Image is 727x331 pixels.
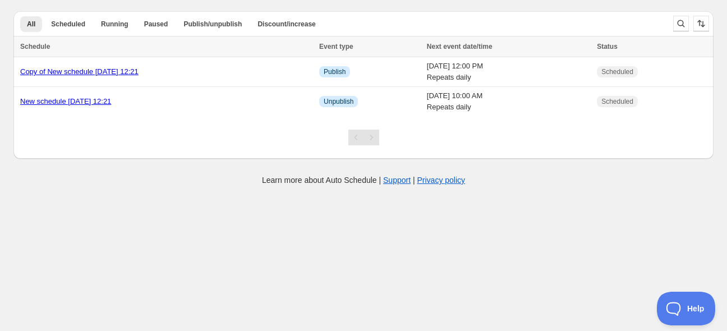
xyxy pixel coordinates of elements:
[324,97,353,106] span: Unpublish
[424,87,593,117] td: [DATE] 10:00 AM Repeats daily
[144,20,168,29] span: Paused
[601,67,633,76] span: Scheduled
[101,20,128,29] span: Running
[51,20,85,29] span: Scheduled
[27,20,35,29] span: All
[417,176,466,185] a: Privacy policy
[693,16,709,31] button: Sort the results
[657,292,716,325] iframe: Help Scout Beacon - Open
[601,97,633,106] span: Scheduled
[20,43,50,50] span: Schedule
[20,97,111,105] a: New schedule [DATE] 12:21
[348,130,379,145] nav: Pagination
[597,43,618,50] span: Status
[183,20,242,29] span: Publish/unpublish
[262,174,465,186] p: Learn more about Auto Schedule | |
[20,67,139,76] a: Copy of New schedule [DATE] 12:21
[427,43,493,50] span: Next event date/time
[257,20,315,29] span: Discount/increase
[424,57,593,87] td: [DATE] 12:00 PM Repeats daily
[319,43,353,50] span: Event type
[673,16,689,31] button: Search and filter results
[324,67,346,76] span: Publish
[383,176,411,185] a: Support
